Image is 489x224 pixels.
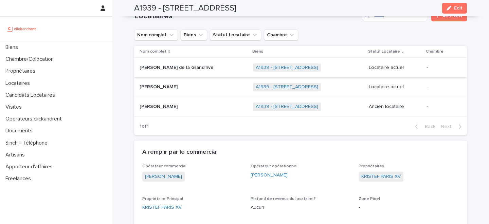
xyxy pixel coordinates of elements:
p: - [359,204,459,211]
button: Next [438,124,467,130]
span: Next [441,124,456,129]
p: Locataires [3,80,35,87]
p: Propriétaires [3,68,41,74]
p: Biens [252,48,263,55]
h2: A remplir par le commercial [142,149,218,156]
p: Ancien locataire [369,104,421,110]
p: 1 of 1 [134,118,154,135]
p: - [427,104,456,110]
a: A1939 - [STREET_ADDRESS] [256,104,318,110]
span: Opérateur commercial [142,164,186,168]
span: Zone Pinel [359,197,380,201]
span: Propriétaires [359,164,384,168]
a: A1939 - [STREET_ADDRESS] [256,84,318,90]
button: Biens [181,30,207,40]
a: [PERSON_NAME] [251,172,288,179]
p: Locataire actuel [369,84,421,90]
a: KRISTEF PARIS XV [142,204,182,211]
p: Documents [3,128,38,134]
p: [PERSON_NAME] [140,83,179,90]
p: - [427,84,456,90]
a: [PERSON_NAME] [145,173,182,180]
span: Back [421,124,435,129]
tr: [PERSON_NAME][PERSON_NAME] A1939 - [STREET_ADDRESS] Locataire actuel- [134,77,467,97]
p: Freelances [3,175,36,182]
p: Locataire actuel [369,65,421,71]
h2: A1939 - [STREET_ADDRESS] [134,3,236,13]
button: Back [410,124,438,130]
p: Candidats Locataires [3,92,60,98]
p: Visites [3,104,27,110]
img: UCB0brd3T0yccxBKYDjQ [5,22,38,36]
button: Nom complet [134,30,178,40]
p: Apporteur d'affaires [3,164,58,170]
p: Chambre [426,48,443,55]
p: Artisans [3,152,30,158]
span: Propriétaire Principal [142,197,183,201]
p: - [427,65,456,71]
p: Aucun [251,204,351,211]
tr: [PERSON_NAME][PERSON_NAME] A1939 - [STREET_ADDRESS] Ancien locataire- [134,97,467,117]
button: Statut Locataire [210,30,261,40]
span: Opérateur opérationnel [251,164,297,168]
p: [PERSON_NAME] de la Grand'rive [140,63,215,71]
tr: [PERSON_NAME] de la Grand'rive[PERSON_NAME] de la Grand'rive A1939 - [STREET_ADDRESS] Locataire a... [134,58,467,77]
p: Statut Locataire [368,48,400,55]
p: Operateurs clickandrent [3,116,67,122]
p: [PERSON_NAME] [140,102,179,110]
a: KRISTEF PARIS XV [361,173,401,180]
button: Chambre [264,30,298,40]
a: A1939 - [STREET_ADDRESS] [256,65,318,71]
p: Biens [3,44,23,51]
p: Nom complet [140,48,166,55]
span: Edit [454,6,463,11]
span: Plafond de revenus du locataire ? [251,197,316,201]
button: Edit [442,3,467,14]
p: Chambre/Colocation [3,56,59,62]
p: Sinch - Téléphone [3,140,53,146]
